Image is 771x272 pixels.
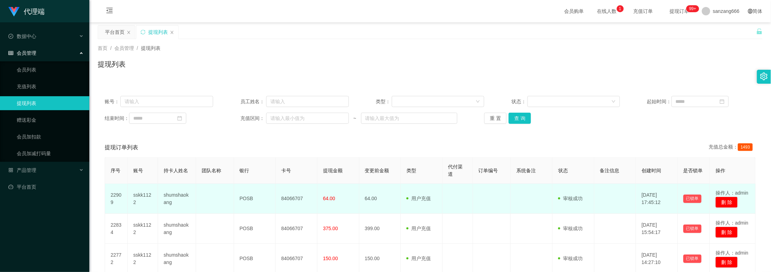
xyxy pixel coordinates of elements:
span: 结束时间： [105,115,129,122]
span: 订单编号 [479,168,498,173]
button: 已锁单 [683,255,702,263]
a: 充值列表 [17,80,84,93]
span: 团队名称 [202,168,221,173]
button: 已锁单 [683,195,702,203]
td: shumshaokang [158,184,196,214]
i: 图标: menu-fold [98,0,121,23]
td: [DATE] 15:54:17 [636,214,678,244]
td: 22834 [105,214,128,244]
span: 150.00 [323,256,338,261]
i: 图标: sync [141,30,145,35]
span: 1493 [738,143,753,151]
i: 图标: setting [760,73,768,80]
a: 代理端 [8,8,45,14]
i: 图标: calendar [177,116,182,121]
td: [DATE] 17:45:12 [636,184,678,214]
span: 在线人数 [594,9,620,14]
span: 操作人：admin [716,220,748,226]
i: 图标: down [612,99,616,104]
span: 序号 [111,168,120,173]
td: 84066707 [276,184,317,214]
span: 卡号 [281,168,291,173]
span: 审核成功 [558,226,583,231]
span: 备注信息 [600,168,620,173]
span: 类型： [376,98,392,105]
td: sskk1122 [128,184,158,214]
h1: 提现列表 [98,59,126,69]
button: 删 除 [716,227,738,238]
span: 系统备注 [516,168,536,173]
a: 赠送彩金 [17,113,84,127]
span: 审核成功 [558,256,583,261]
span: 操作人：admin [716,250,748,256]
button: 查 询 [509,113,531,124]
span: 提现列表 [141,45,160,51]
span: 用户充值 [406,196,431,201]
span: 代付渠道 [448,164,463,177]
div: 提现列表 [148,25,168,39]
span: 类型 [406,168,416,173]
span: 审核成功 [558,196,583,201]
a: 图标: dashboard平台首页 [8,180,84,194]
td: 22909 [105,184,128,214]
input: 请输入最大值为 [361,113,457,124]
span: 起始时间： [647,98,672,105]
input: 请输入 [266,96,349,107]
td: POSB [234,184,276,214]
i: 图标: global [748,9,753,14]
i: 图标: calendar [720,99,725,104]
span: 创建时间 [642,168,661,173]
span: 产品管理 [8,167,36,173]
td: 64.00 [359,184,401,214]
span: ~ [349,115,361,122]
a: 会员加扣款 [17,130,84,144]
span: / [110,45,112,51]
span: 数据中心 [8,33,36,39]
button: 删 除 [716,257,738,268]
span: 64.00 [323,196,335,201]
i: 图标: down [476,99,480,104]
button: 已锁单 [683,225,702,233]
i: 图标: close [170,30,174,35]
span: 会员管理 [114,45,134,51]
td: 84066707 [276,214,317,244]
span: 首页 [98,45,107,51]
span: 操作人：admin [716,190,748,196]
a: 会员列表 [17,63,84,77]
input: 请输入 [120,96,213,107]
span: 状态 [558,168,568,173]
img: logo.9652507e.png [8,7,20,17]
button: 删 除 [716,197,738,208]
span: 用户充值 [406,256,431,261]
td: sskk1122 [128,214,158,244]
span: 提现订单列表 [105,143,138,152]
span: 操作 [716,168,725,173]
span: 充值订单 [630,9,657,14]
i: 图标: table [8,51,13,55]
span: 持卡人姓名 [164,168,188,173]
span: 375.00 [323,226,338,231]
td: 399.00 [359,214,401,244]
td: POSB [234,214,276,244]
i: 图标: check-circle-o [8,34,13,39]
button: 重 置 [484,113,507,124]
a: 会员加减打码量 [17,146,84,160]
i: 图标: appstore-o [8,168,13,173]
p: 1 [619,5,621,12]
span: 账号 [133,168,143,173]
input: 请输入最小值为 [266,113,349,124]
h1: 代理端 [24,0,45,23]
span: 银行 [240,168,249,173]
span: 用户充值 [406,226,431,231]
span: 会员管理 [8,50,36,56]
span: 提现订单 [666,9,693,14]
sup: 1 [617,5,624,12]
div: 充值总金额： [709,143,756,152]
td: shumshaokang [158,214,196,244]
span: 账号： [105,98,120,105]
span: 状态： [511,98,527,105]
div: 平台首页 [105,25,125,39]
a: 提现列表 [17,96,84,110]
span: 充值区间： [240,115,266,122]
span: 是否锁单 [683,168,703,173]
